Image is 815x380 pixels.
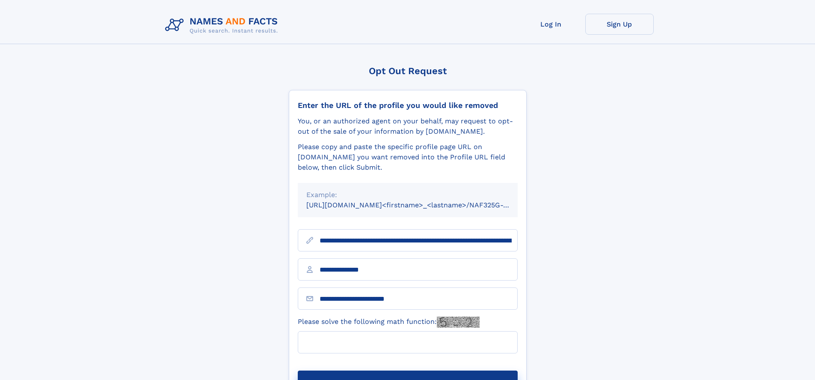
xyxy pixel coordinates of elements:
div: Opt Out Request [289,66,527,76]
img: Logo Names and Facts [162,14,285,37]
a: Log In [517,14,585,35]
a: Sign Up [585,14,654,35]
small: [URL][DOMAIN_NAME]<firstname>_<lastname>/NAF325G-xxxxxxxx [306,201,534,209]
div: Example: [306,190,509,200]
div: Please copy and paste the specific profile page URL on [DOMAIN_NAME] you want removed into the Pr... [298,142,518,173]
div: You, or an authorized agent on your behalf, may request to opt-out of the sale of your informatio... [298,116,518,137]
label: Please solve the following math function: [298,317,480,328]
div: Enter the URL of the profile you would like removed [298,101,518,110]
